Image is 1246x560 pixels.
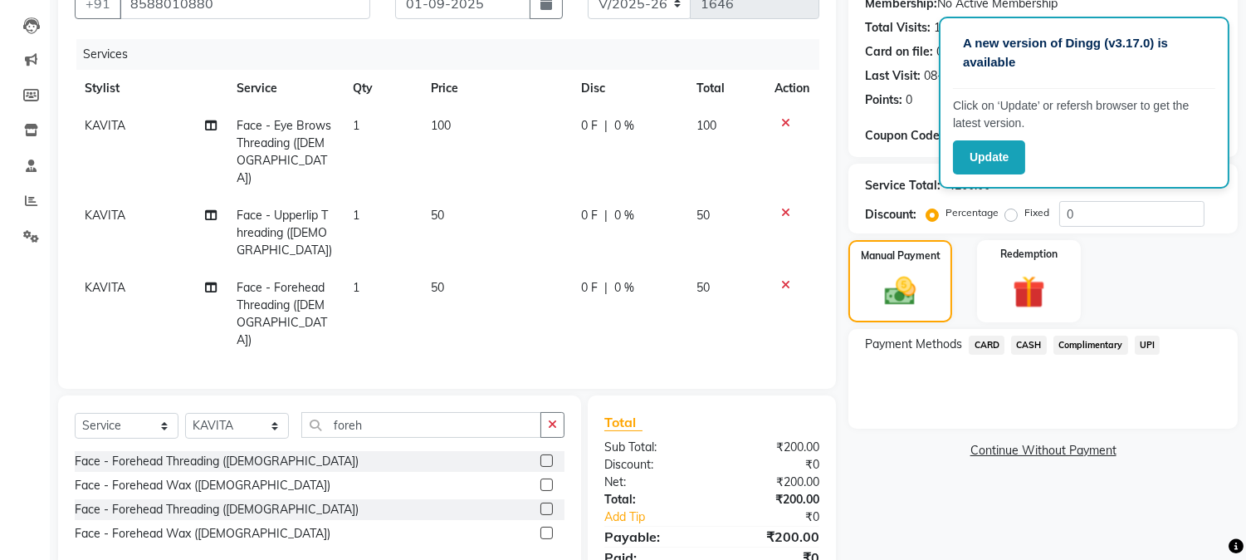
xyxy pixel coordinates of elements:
[969,336,1004,355] span: CARD
[353,280,359,295] span: 1
[237,208,332,258] span: Face - Upperlip Threading ([DEMOGRAPHIC_DATA])
[301,412,541,438] input: Search or Scan
[732,508,833,526] div: ₹0
[712,456,833,474] div: ₹0
[963,34,1205,71] p: A new version of Dingg (v3.17.0) is available
[865,43,933,61] div: Card on file:
[353,208,359,223] span: 1
[237,118,331,185] span: Face - Eye Brows Threading ([DEMOGRAPHIC_DATA])
[953,140,1025,174] button: Update
[712,474,833,491] div: ₹200.00
[592,474,712,491] div: Net:
[604,414,643,431] span: Total
[865,67,921,85] div: Last Visit:
[76,39,832,70] div: Services
[953,97,1215,132] p: Click on ‘Update’ or refersh browser to get the latest version.
[696,208,710,223] span: 50
[431,118,451,133] span: 100
[353,118,359,133] span: 1
[237,280,327,347] span: Face - Forehead Threading ([DEMOGRAPHIC_DATA])
[712,527,833,547] div: ₹200.00
[687,70,765,107] th: Total
[581,207,598,224] span: 0 F
[936,43,943,61] div: 0
[1053,336,1128,355] span: Complimentary
[604,207,608,224] span: |
[614,207,634,224] span: 0 %
[906,91,912,109] div: 0
[712,439,833,456] div: ₹200.00
[604,117,608,135] span: |
[581,117,598,135] span: 0 F
[343,70,420,107] th: Qty
[1011,336,1047,355] span: CASH
[1135,336,1160,355] span: UPI
[592,527,712,547] div: Payable:
[75,477,330,494] div: Face - Forehead Wax ([DEMOGRAPHIC_DATA])
[765,70,819,107] th: Action
[865,206,916,224] div: Discount:
[861,248,941,263] label: Manual Payment
[604,279,608,297] span: |
[865,177,941,194] div: Service Total:
[85,208,125,223] span: KAVITA
[571,70,687,107] th: Disc
[592,456,712,474] div: Discount:
[945,205,999,220] label: Percentage
[1024,205,1049,220] label: Fixed
[85,118,125,133] span: KAVITA
[85,280,125,295] span: KAVITA
[875,273,925,309] img: _cash.svg
[581,279,598,297] span: 0 F
[924,67,987,85] div: 08-08-2025
[431,208,444,223] span: 50
[1000,247,1058,262] label: Redemption
[421,70,571,107] th: Price
[865,19,931,37] div: Total Visits:
[1003,272,1055,312] img: _gift.svg
[696,280,710,295] span: 50
[712,491,833,508] div: ₹200.00
[75,525,330,543] div: Face - Forehead Wax ([DEMOGRAPHIC_DATA])
[227,70,343,107] th: Service
[614,117,634,135] span: 0 %
[865,336,962,353] span: Payment Methods
[865,127,984,145] div: Coupon Code
[865,91,902,109] div: Points:
[592,508,732,526] a: Add Tip
[75,453,359,470] div: Face - Forehead Threading ([DEMOGRAPHIC_DATA])
[592,491,712,508] div: Total:
[431,280,444,295] span: 50
[852,442,1234,459] a: Continue Without Payment
[75,70,227,107] th: Stylist
[75,501,359,518] div: Face - Forehead Threading ([DEMOGRAPHIC_DATA])
[934,19,941,37] div: 1
[592,439,712,456] div: Sub Total:
[696,118,716,133] span: 100
[614,279,634,297] span: 0 %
